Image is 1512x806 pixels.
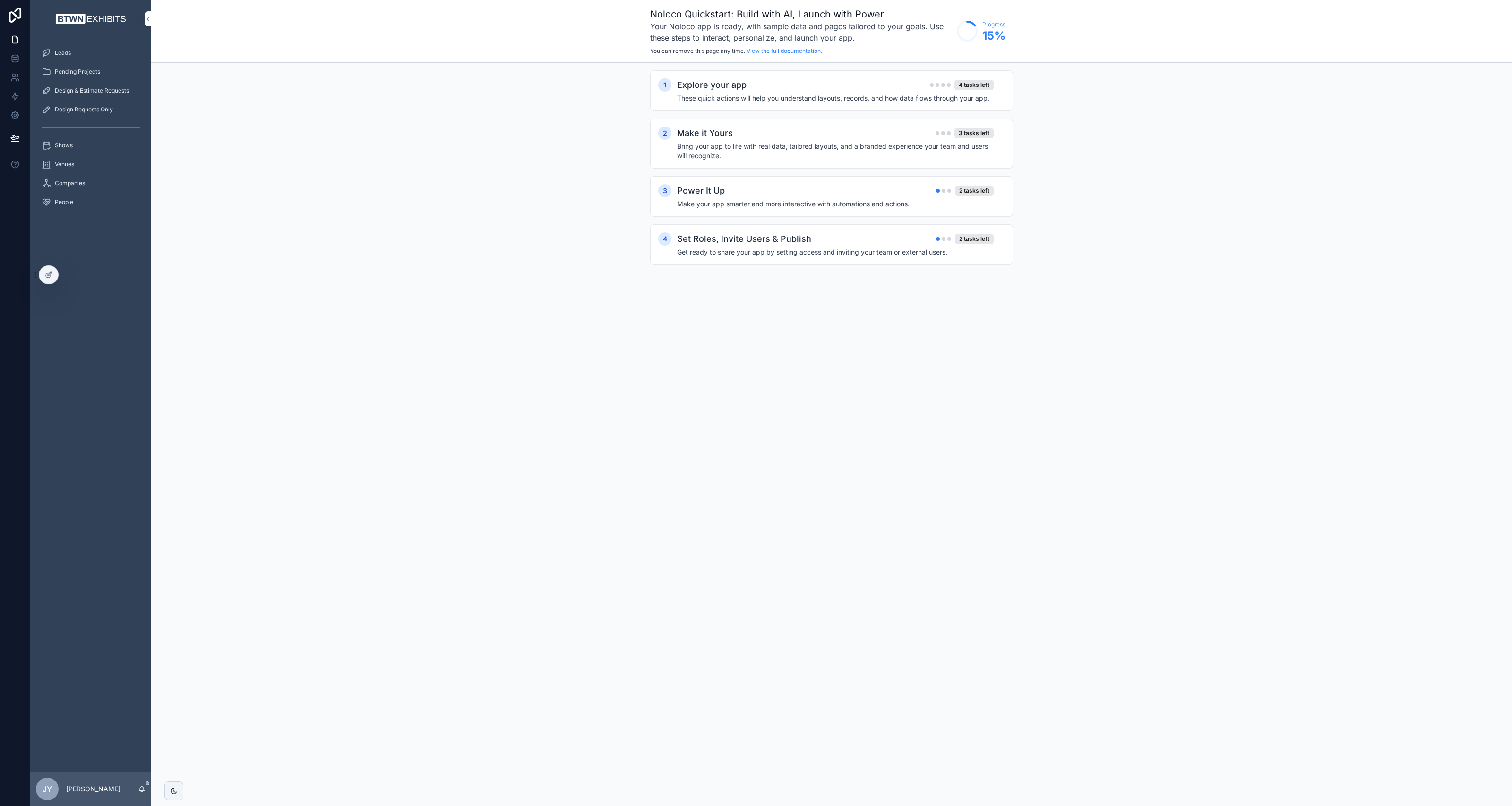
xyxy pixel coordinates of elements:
[55,142,73,149] span: Shows
[36,44,146,61] a: Leads
[55,161,74,168] span: Venues
[55,68,100,76] span: Pending Projects
[55,49,71,57] span: Leads
[30,38,151,223] div: scrollable content
[53,11,128,26] img: App logo
[650,8,952,21] h1: Noloco Quickstart: Build with AI, Launch with Power
[36,175,146,192] a: Companies
[747,47,822,54] a: View the full documentation.
[55,106,113,113] span: Design Requests Only
[66,784,120,794] p: [PERSON_NAME]
[36,156,146,173] a: Venues
[650,47,745,54] span: You can remove this page any time.
[36,63,146,80] a: Pending Projects
[43,783,52,795] span: JY
[36,194,146,211] a: People
[36,101,146,118] a: Design Requests Only
[36,82,146,99] a: Design & Estimate Requests
[36,137,146,154] a: Shows
[982,21,1005,28] span: Progress
[55,179,85,187] span: Companies
[55,198,73,206] span: People
[650,21,952,43] h3: Your Noloco app is ready, with sample data and pages tailored to your goals. Use these steps to i...
[982,28,1005,43] span: 15 %
[55,87,129,94] span: Design & Estimate Requests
